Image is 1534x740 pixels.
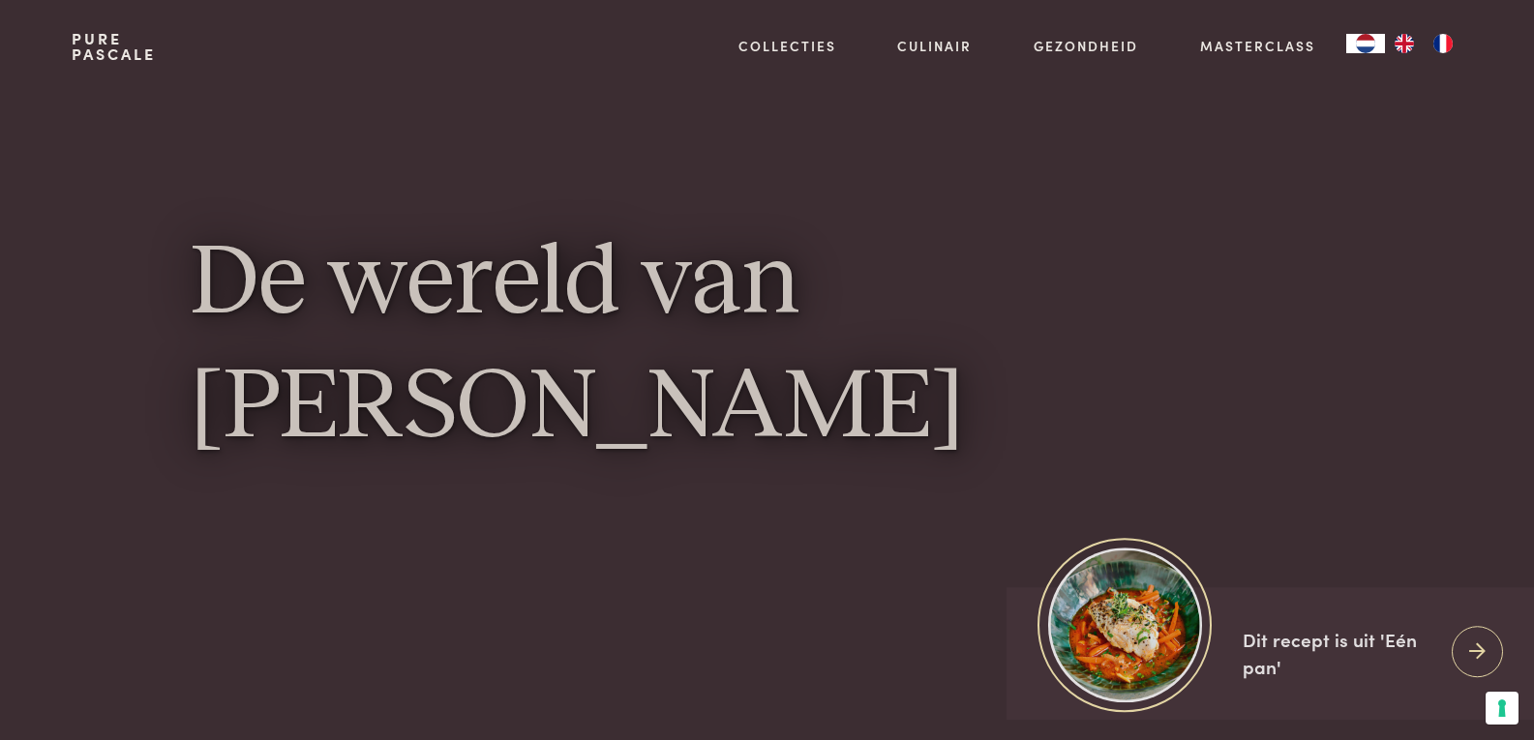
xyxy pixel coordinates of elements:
[897,36,972,56] a: Culinair
[1007,587,1534,720] a: https://admin.purepascale.com/wp-content/uploads/2025/08/home_recept_link.jpg Dit recept is uit '...
[1424,34,1462,53] a: FR
[1346,34,1385,53] a: NL
[1200,36,1315,56] a: Masterclass
[1346,34,1462,53] aside: Language selected: Nederlands
[1486,692,1519,725] button: Uw voorkeuren voor toestemming voor trackingtechnologieën
[72,31,156,62] a: PurePascale
[1385,34,1462,53] ul: Language list
[738,36,836,56] a: Collecties
[1048,548,1202,701] img: https://admin.purepascale.com/wp-content/uploads/2025/08/home_recept_link.jpg
[1346,34,1385,53] div: Language
[1034,36,1138,56] a: Gezondheid
[1385,34,1424,53] a: EN
[191,223,1344,470] h1: De wereld van [PERSON_NAME]
[1243,626,1436,681] div: Dit recept is uit 'Eén pan'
